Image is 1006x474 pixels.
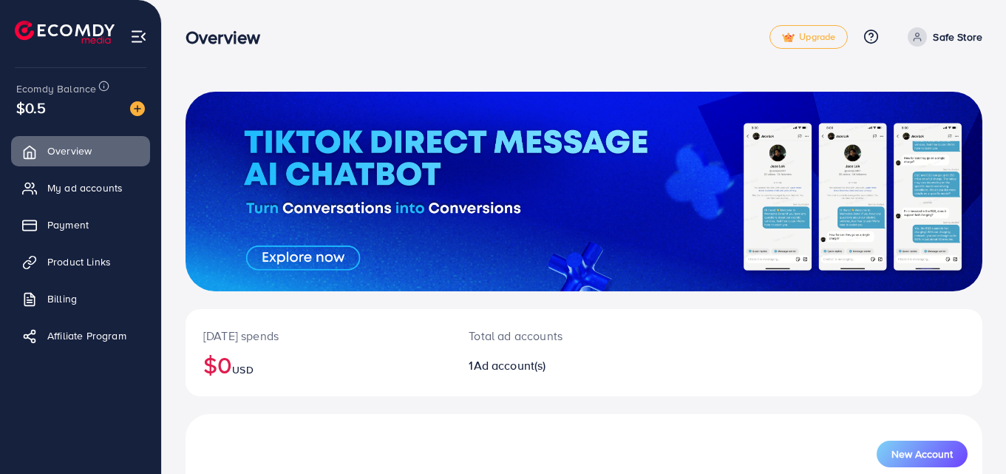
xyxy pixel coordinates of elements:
[782,32,835,43] span: Upgrade
[11,284,150,314] a: Billing
[232,362,253,377] span: USD
[203,327,433,345] p: [DATE] spends
[47,291,77,306] span: Billing
[891,449,953,459] span: New Account
[11,173,150,203] a: My ad accounts
[877,441,968,467] button: New Account
[186,27,272,48] h3: Overview
[130,28,147,45] img: menu
[15,21,115,44] img: logo
[47,180,123,195] span: My ad accounts
[130,101,145,116] img: image
[474,357,546,373] span: Ad account(s)
[203,351,433,379] h2: $0
[47,328,126,343] span: Affiliate Program
[11,136,150,166] a: Overview
[782,33,795,43] img: tick
[902,27,982,47] a: Safe Store
[769,25,848,49] a: tickUpgrade
[933,28,982,46] p: Safe Store
[469,359,633,373] h2: 1
[469,327,633,345] p: Total ad accounts
[47,254,111,269] span: Product Links
[16,97,47,118] span: $0.5
[11,321,150,351] a: Affiliate Program
[11,210,150,240] a: Payment
[47,217,89,232] span: Payment
[47,143,92,158] span: Overview
[16,81,96,96] span: Ecomdy Balance
[11,247,150,277] a: Product Links
[943,407,995,463] iframe: Chat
